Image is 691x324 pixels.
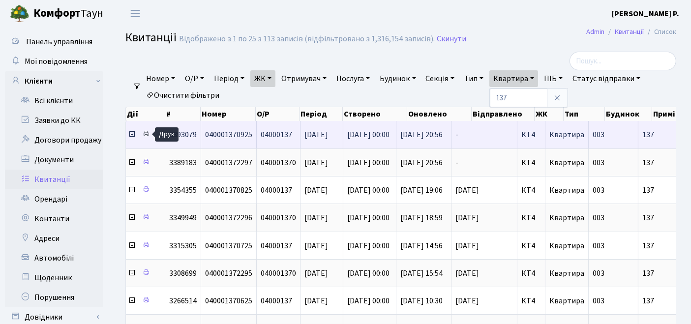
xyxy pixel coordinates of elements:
[165,107,201,121] th: #
[5,32,103,52] a: Панель управління
[586,27,604,37] a: Admin
[521,159,541,167] span: КТ4
[33,5,81,21] b: Комфорт
[205,240,252,251] span: 040001370725
[5,91,103,111] a: Всі клієнти
[5,288,103,307] a: Порушення
[593,268,604,279] span: 003
[304,157,328,168] span: [DATE]
[455,214,513,222] span: [DATE]
[422,70,458,87] a: Секція
[605,107,652,121] th: Будинок
[455,186,513,194] span: [DATE]
[179,34,435,44] div: Відображено з 1 по 25 з 113 записів (відфільтровано з 1,316,154 записів).
[549,240,584,251] span: Квартира
[535,107,564,121] th: ЖК
[400,157,443,168] span: [DATE] 20:56
[400,268,443,279] span: [DATE] 15:54
[10,4,30,24] img: logo.png
[261,240,292,251] span: 04000137
[256,107,299,121] th: О/Р
[304,185,328,196] span: [DATE]
[304,129,328,140] span: [DATE]
[205,129,252,140] span: 040001370925
[277,70,330,87] a: Отримувач
[125,29,177,46] span: Квитанції
[347,240,390,251] span: [DATE] 00:00
[181,70,208,87] a: О/Р
[304,268,328,279] span: [DATE]
[261,268,296,279] span: 040001370
[521,131,541,139] span: КТ4
[347,157,390,168] span: [DATE] 00:00
[347,212,390,223] span: [DATE] 00:00
[347,268,390,279] span: [DATE] 00:00
[569,70,644,87] a: Статус відправки
[400,212,443,223] span: [DATE] 18:59
[5,189,103,209] a: Орендарі
[142,70,179,87] a: Номер
[521,214,541,222] span: КТ4
[155,127,179,142] div: Друк
[593,185,604,196] span: 003
[455,242,513,250] span: [DATE]
[261,185,292,196] span: 04000137
[615,27,644,37] a: Квитанції
[250,70,275,87] a: ЖК
[142,87,223,104] a: Очистити фільтри
[347,295,390,306] span: [DATE] 00:00
[540,70,567,87] a: ПІБ
[407,107,472,121] th: Оновлено
[5,209,103,229] a: Контакти
[593,212,604,223] span: 003
[644,27,676,37] li: Список
[261,212,296,223] span: 040001370
[332,70,374,87] a: Послуга
[300,107,343,121] th: Період
[123,5,148,22] button: Переключити навігацію
[126,107,165,121] th: Дії
[400,240,443,251] span: [DATE] 14:56
[564,107,605,121] th: Тип
[593,157,604,168] span: 003
[460,70,487,87] a: Тип
[33,5,103,22] span: Таун
[400,185,443,196] span: [DATE] 19:06
[521,297,541,305] span: КТ4
[304,240,328,251] span: [DATE]
[205,295,252,306] span: 040001370625
[455,297,513,305] span: [DATE]
[400,295,443,306] span: [DATE] 10:30
[549,129,584,140] span: Квартира
[261,129,292,140] span: 04000137
[5,268,103,288] a: Щоденник
[5,170,103,189] a: Квитанції
[521,186,541,194] span: КТ4
[169,212,197,223] span: 3349949
[5,52,103,71] a: Мої повідомлення
[5,150,103,170] a: Документи
[489,70,538,87] a: Квартира
[210,70,248,87] a: Період
[205,212,252,223] span: 040001372296
[593,240,604,251] span: 003
[612,8,679,20] a: [PERSON_NAME] Р.
[347,185,390,196] span: [DATE] 00:00
[472,107,534,121] th: Відправлено
[343,107,407,121] th: Створено
[169,268,197,279] span: 3308699
[5,71,103,91] a: Клієнти
[304,295,328,306] span: [DATE]
[169,295,197,306] span: 3266514
[437,34,466,44] a: Скинути
[261,295,292,306] span: 04000137
[593,129,604,140] span: 003
[571,22,691,42] nav: breadcrumb
[400,129,443,140] span: [DATE] 20:56
[5,111,103,130] a: Заявки до КК
[169,157,197,168] span: 3389183
[347,129,390,140] span: [DATE] 00:00
[205,157,252,168] span: 040001372297
[205,185,252,196] span: 040001370825
[549,295,584,306] span: Квартира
